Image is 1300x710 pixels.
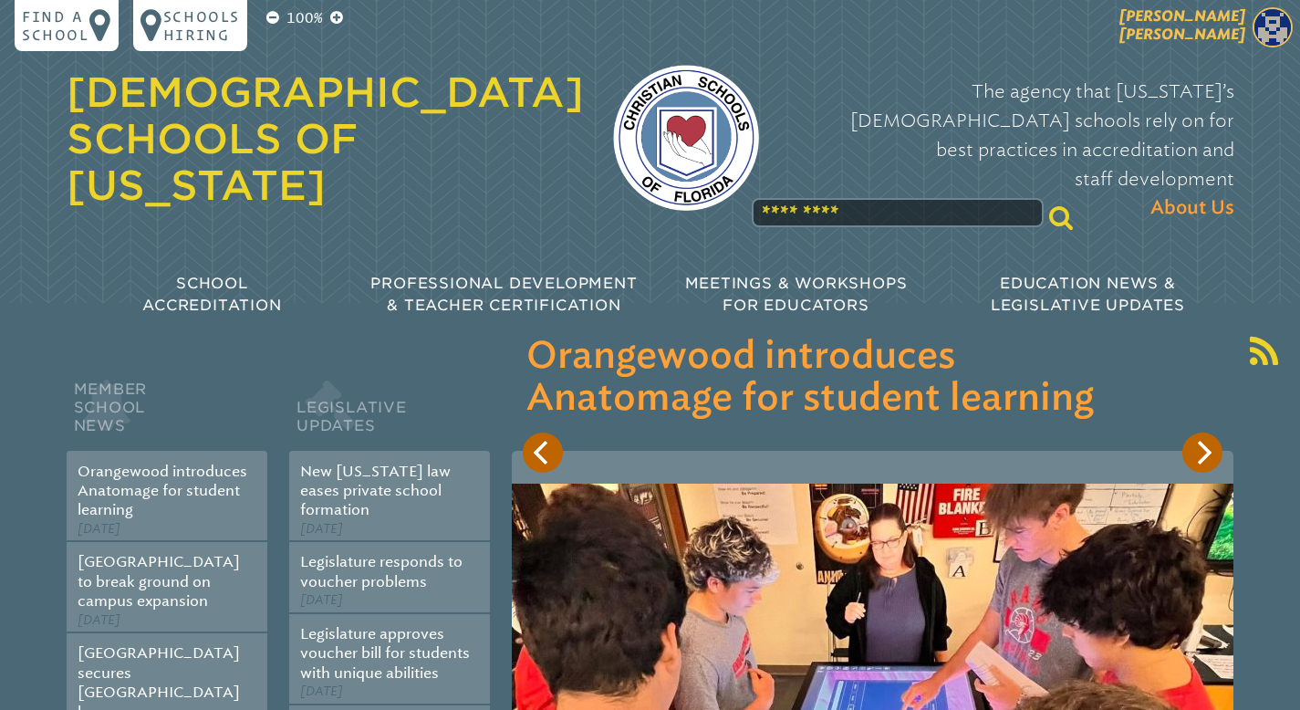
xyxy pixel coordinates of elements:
span: [DATE] [78,612,120,628]
h2: Member School News [67,376,267,451]
a: New [US_STATE] law eases private school formation [300,463,451,519]
span: [DATE] [300,684,343,699]
a: [DEMOGRAPHIC_DATA] Schools of [US_STATE] [67,68,584,209]
p: Schools Hiring [163,7,240,44]
img: 0f4adbdf9cb1e086b112ae281954fac4 [1253,7,1293,47]
span: School Accreditation [142,275,281,314]
a: [GEOGRAPHIC_DATA] to break ground on campus expansion [78,553,240,610]
button: Previous [523,433,563,473]
button: Next [1182,433,1222,473]
span: [PERSON_NAME] [PERSON_NAME] [1119,7,1245,43]
span: Meetings & Workshops for Educators [685,275,908,314]
span: [DATE] [300,592,343,608]
span: [DATE] [78,521,120,537]
p: Find a school [22,7,89,44]
a: Legislature approves voucher bill for students with unique abilities [300,625,470,682]
span: About Us [1150,193,1234,223]
img: csf-logo-web-colors.png [613,65,759,211]
span: Education News & Legislative Updates [991,275,1185,314]
span: [DATE] [300,521,343,537]
a: Legislature responds to voucher problems [300,553,463,590]
p: 100% [283,7,327,29]
h3: Orangewood introduces Anatomage for student learning [526,336,1219,420]
h2: Legislative Updates [289,376,490,451]
span: Professional Development & Teacher Certification [370,275,637,314]
a: Orangewood introduces Anatomage for student learning [78,463,247,519]
p: The agency that [US_STATE]’s [DEMOGRAPHIC_DATA] schools rely on for best practices in accreditati... [788,77,1234,223]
